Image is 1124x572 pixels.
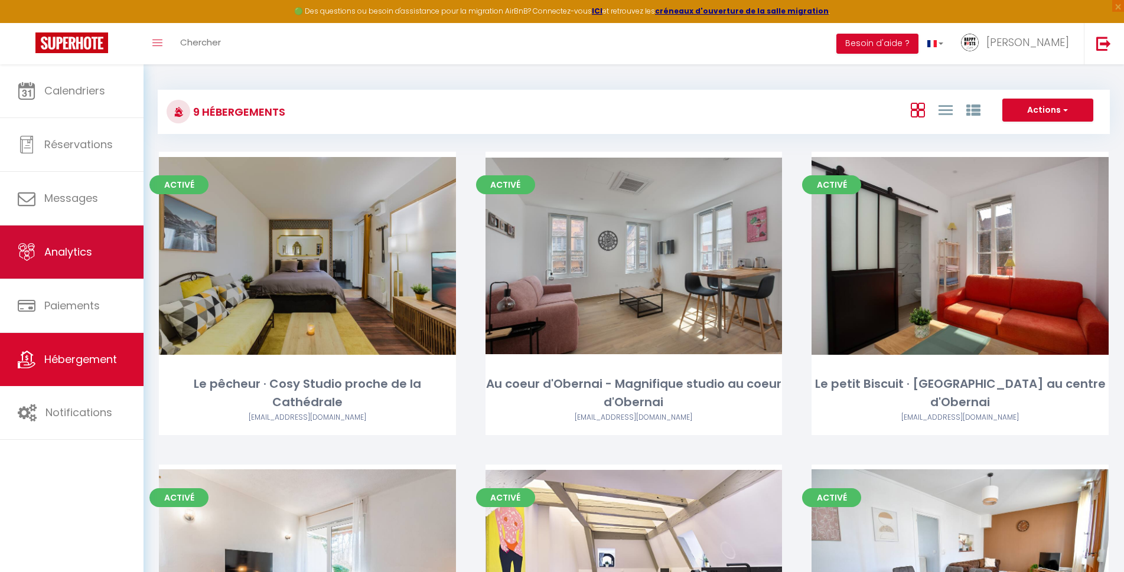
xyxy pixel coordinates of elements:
a: Chercher [171,23,230,64]
a: créneaux d'ouverture de la salle migration [655,6,829,16]
span: Activé [802,175,861,194]
span: Calendriers [44,83,105,98]
button: Besoin d'aide ? [836,34,918,54]
div: Au coeur d'Obernai - Magnifique studio au coeur d'Obernai [486,375,783,412]
a: ICI [592,6,602,16]
span: Chercher [180,36,221,48]
a: Vue par Groupe [966,100,980,119]
div: Airbnb [812,412,1109,423]
span: [PERSON_NAME] [986,35,1069,50]
span: Hébergement [44,352,117,367]
button: Actions [1002,99,1093,122]
span: Analytics [44,244,92,259]
h3: 9 Hébergements [190,99,285,125]
button: Ouvrir le widget de chat LiveChat [9,5,45,40]
a: ... [PERSON_NAME] [952,23,1084,64]
div: Airbnb [159,412,456,423]
div: Le pêcheur · Cosy Studio proche de la Cathédrale [159,375,456,412]
span: Réservations [44,137,113,152]
div: Airbnb [486,412,783,423]
span: Notifications [45,405,112,420]
img: logout [1096,36,1111,51]
a: Vue en Box [911,100,925,119]
img: Super Booking [35,32,108,53]
span: Messages [44,191,98,205]
span: Activé [476,175,535,194]
div: Le petit Biscuit · [GEOGRAPHIC_DATA] au centre d'Obernai [812,375,1109,412]
span: Activé [802,488,861,507]
img: ... [961,34,979,51]
span: Activé [149,488,208,507]
span: Paiements [44,298,100,313]
a: Vue en Liste [939,100,953,119]
span: Activé [149,175,208,194]
span: Activé [476,488,535,507]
